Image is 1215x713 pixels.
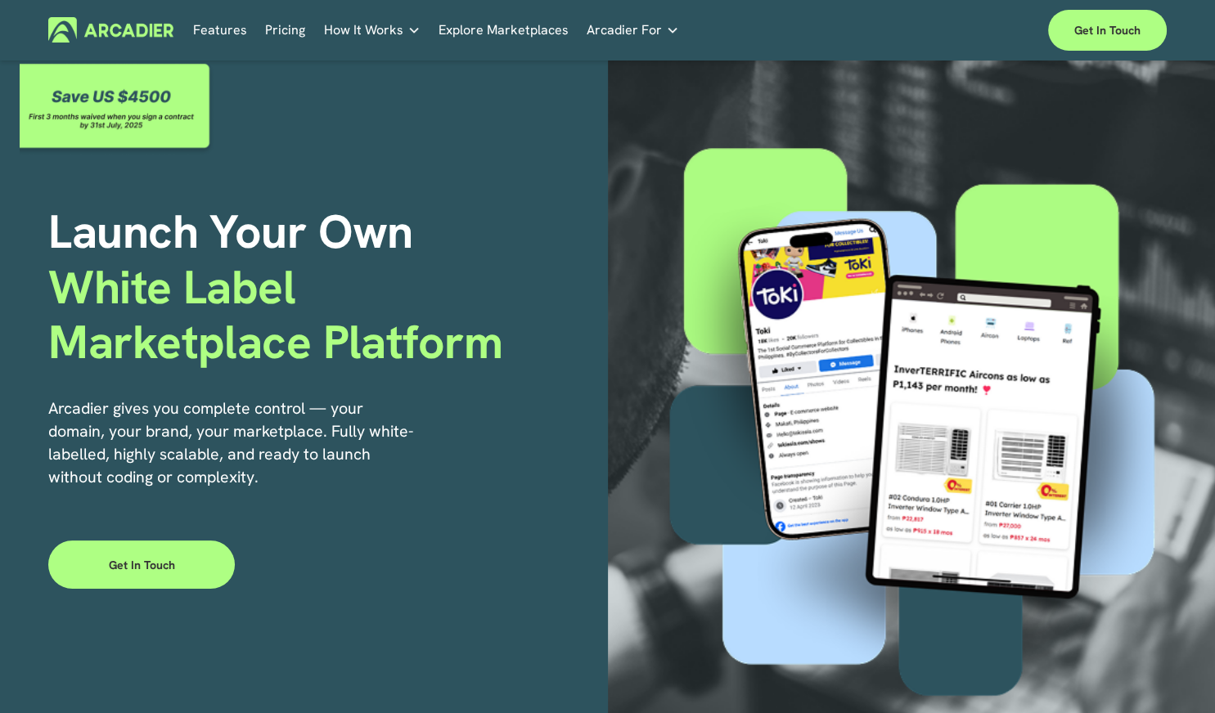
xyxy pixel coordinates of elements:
a: Pricing [265,17,305,43]
a: Get in touch [1048,10,1167,51]
span: How It Works [324,19,403,42]
span: White Label Marketplace Platform [48,257,502,372]
img: Arcadier [48,17,173,43]
h1: Launch Your Own [48,204,607,370]
a: Explore Marketplaces [439,17,569,43]
iframe: Chat Widget [1133,635,1215,713]
a: Get in touch [48,540,235,589]
a: folder dropdown [324,17,421,43]
a: Features [193,17,247,43]
a: folder dropdown [587,17,679,43]
p: Arcadier gives you complete control — your domain, your brand, your marketplace. Fully white-labe... [48,397,421,488]
span: Arcadier For [587,19,662,42]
